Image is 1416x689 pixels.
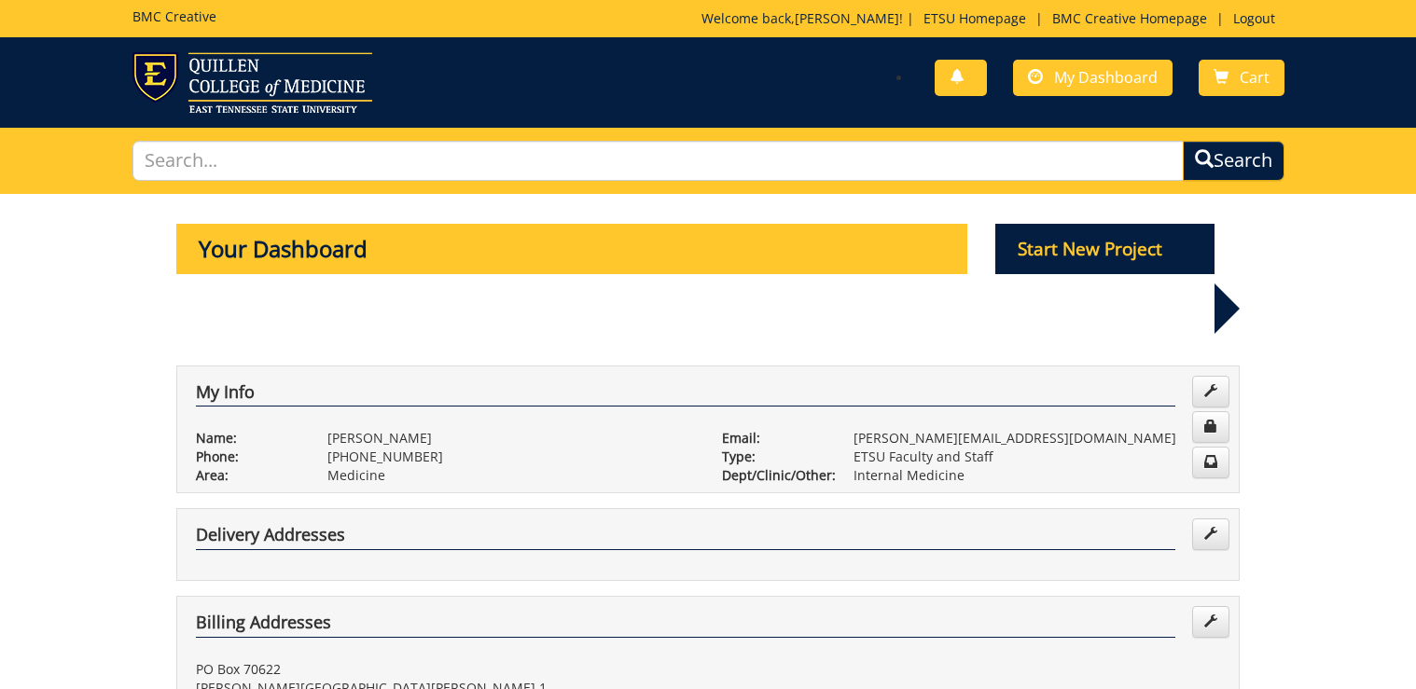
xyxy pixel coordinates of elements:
[327,466,694,485] p: Medicine
[914,9,1035,27] a: ETSU Homepage
[1192,606,1229,638] a: Edit Addresses
[1192,447,1229,478] a: Change Communication Preferences
[854,429,1220,448] p: [PERSON_NAME][EMAIL_ADDRESS][DOMAIN_NAME]
[795,9,899,27] a: [PERSON_NAME]
[854,448,1220,466] p: ETSU Faculty and Staff
[196,383,1175,407] h4: My Info
[1192,518,1229,550] a: Edit Addresses
[196,526,1175,550] h4: Delivery Addresses
[327,448,694,466] p: [PHONE_NUMBER]
[701,9,1284,28] p: Welcome back, ! | | |
[132,141,1184,181] input: Search...
[1192,411,1229,443] a: Change Password
[1224,9,1284,27] a: Logout
[1043,9,1216,27] a: BMC Creative Homepage
[1192,376,1229,407] a: Edit Info
[196,660,694,679] p: PO Box 70622
[1199,60,1284,96] a: Cart
[1183,141,1284,181] button: Search
[1054,67,1158,88] span: My Dashboard
[196,448,299,466] p: Phone:
[327,429,694,448] p: [PERSON_NAME]
[196,429,299,448] p: Name:
[132,9,216,23] h5: BMC Creative
[196,613,1175,638] h4: Billing Addresses
[722,448,826,466] p: Type:
[1240,67,1270,88] span: Cart
[722,429,826,448] p: Email:
[722,466,826,485] p: Dept/Clinic/Other:
[132,52,372,113] img: ETSU logo
[176,224,967,274] p: Your Dashboard
[196,466,299,485] p: Area:
[1013,60,1173,96] a: My Dashboard
[995,241,1215,259] a: Start New Project
[854,466,1220,485] p: Internal Medicine
[995,224,1215,274] p: Start New Project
